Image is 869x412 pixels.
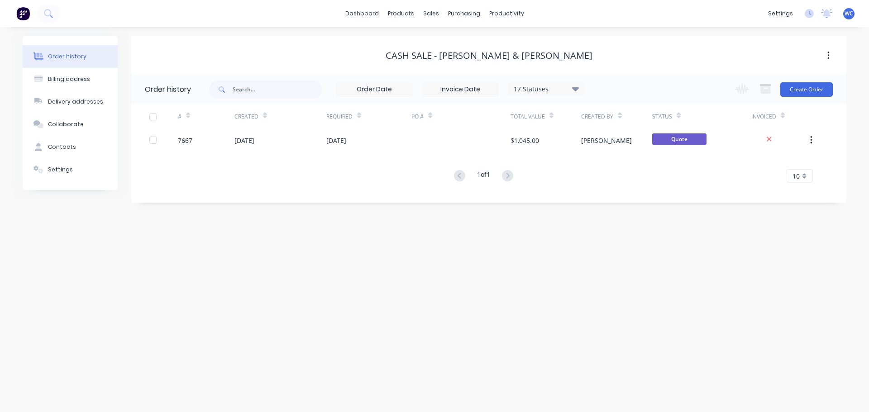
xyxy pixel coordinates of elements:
div: $1,045.00 [511,136,539,145]
div: Settings [48,166,73,174]
button: Settings [23,158,118,181]
div: Invoiced [751,104,808,129]
div: Contacts [48,143,76,151]
div: Total Value [511,104,581,129]
div: Billing address [48,75,90,83]
div: Delivery addresses [48,98,103,106]
div: Required [326,104,411,129]
div: [PERSON_NAME] [581,136,632,145]
div: 1 of 1 [477,170,490,183]
div: Collaborate [48,120,84,128]
div: purchasing [444,7,485,20]
button: Delivery addresses [23,90,118,113]
div: [DATE] [234,136,254,145]
div: Created By [581,104,652,129]
div: 17 Statuses [508,84,584,94]
div: Cash Sale - [PERSON_NAME] & [PERSON_NAME] [386,50,592,61]
div: PO # [411,113,424,121]
div: Created By [581,113,613,121]
div: PO # [411,104,511,129]
div: Order history [48,52,86,61]
div: productivity [485,7,529,20]
button: Order history [23,45,118,68]
div: Required [326,113,353,121]
button: Contacts [23,136,118,158]
button: Billing address [23,68,118,90]
div: Order history [145,84,191,95]
a: dashboard [341,7,383,20]
button: Collaborate [23,113,118,136]
span: 10 [793,171,800,181]
span: Quote [652,133,707,145]
div: Total Value [511,113,545,121]
div: Created [234,104,326,129]
div: # [178,113,181,121]
div: Created [234,113,258,121]
div: Status [652,113,672,121]
div: Invoiced [751,113,776,121]
input: Search... [233,81,322,99]
span: WC [845,9,853,18]
div: # [178,104,234,129]
input: Invoice Date [422,83,498,96]
div: sales [419,7,444,20]
div: products [383,7,419,20]
div: settings [764,7,797,20]
div: 7667 [178,136,192,145]
iframe: Intercom live chat [838,381,860,403]
input: Order Date [336,83,412,96]
img: Factory [16,7,30,20]
div: Status [652,104,751,129]
button: Create Order [780,82,833,97]
div: [DATE] [326,136,346,145]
